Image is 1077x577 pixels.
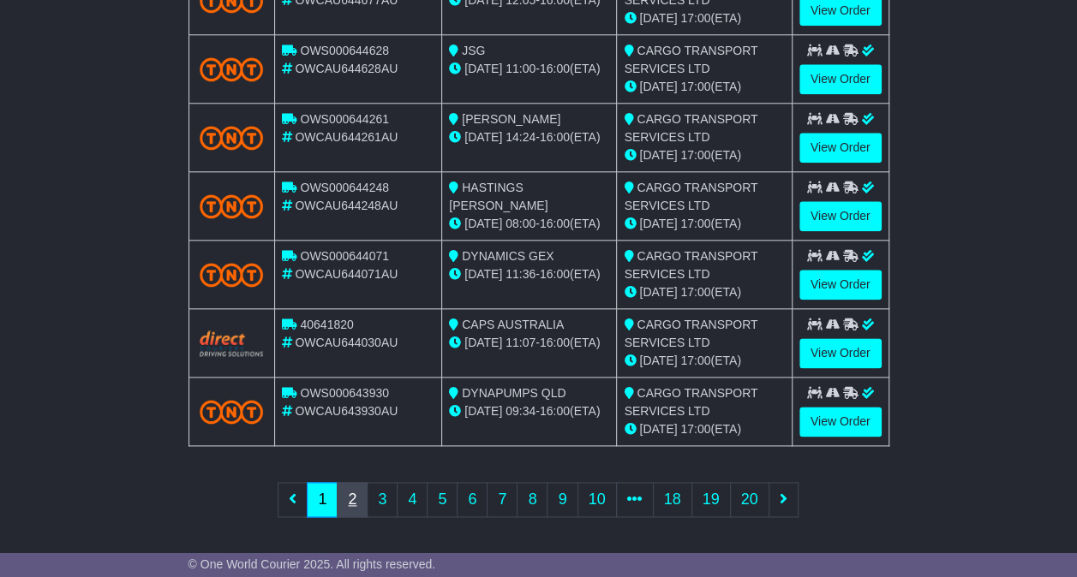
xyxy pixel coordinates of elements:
span: OWCAU644030AU [295,336,398,349]
img: TNT_Domestic.png [200,263,264,286]
a: 19 [691,482,731,517]
a: 1 [307,482,338,517]
a: View Order [799,201,882,231]
span: [DATE] [464,404,502,418]
span: © One World Courier 2025. All rights reserved. [188,557,436,571]
span: 11:00 [506,62,536,75]
a: View Order [799,338,882,368]
span: [DATE] [639,80,677,93]
span: OWS000644628 [300,44,389,57]
a: View Order [799,270,882,300]
span: 17:00 [680,11,710,25]
img: TNT_Domestic.png [200,194,264,217]
span: 14:24 [506,130,536,144]
div: - (ETA) [449,60,609,78]
a: 7 [487,482,518,517]
div: (ETA) [624,352,784,370]
span: [DATE] [464,217,502,230]
span: 16:00 [540,336,570,349]
span: 40641820 [300,318,353,331]
span: CARGO TRANSPORT SERVICES LTD [624,249,757,281]
a: 10 [577,482,617,517]
span: 11:36 [506,267,536,281]
span: [DATE] [639,354,677,367]
a: 5 [427,482,458,517]
span: 17:00 [680,354,710,367]
span: HASTINGS [PERSON_NAME] [449,181,547,212]
a: 3 [367,482,398,517]
span: OWCAU644628AU [295,62,398,75]
a: View Order [799,407,882,437]
span: [DATE] [464,267,502,281]
span: DYNAMICS GEX [462,249,553,263]
div: - (ETA) [449,215,609,233]
span: 08:00 [506,217,536,230]
div: - (ETA) [449,334,609,352]
span: OWCAU643930AU [295,404,398,418]
span: 17:00 [680,217,710,230]
div: - (ETA) [449,265,609,283]
div: (ETA) [624,9,784,27]
span: OWS000644261 [300,112,389,126]
span: [DATE] [639,217,677,230]
span: [DATE] [464,130,502,144]
span: OWCAU644261AU [295,130,398,144]
span: 17:00 [680,148,710,162]
a: 6 [457,482,488,517]
div: - (ETA) [449,402,609,420]
div: (ETA) [624,420,784,438]
span: 16:00 [540,130,570,144]
span: CARGO TRANSPORT SERVICES LTD [624,386,757,418]
span: OWS000644071 [300,249,389,263]
span: 16:00 [540,217,570,230]
a: View Order [799,133,882,163]
a: 18 [653,482,692,517]
span: [DATE] [464,336,502,349]
span: 17:00 [680,80,710,93]
span: [DATE] [464,62,502,75]
div: (ETA) [624,78,784,96]
span: 09:34 [506,404,536,418]
span: OWCAU644248AU [295,199,398,212]
div: - (ETA) [449,128,609,146]
span: OWS000643930 [300,386,389,400]
img: Direct.png [200,330,264,356]
span: 17:00 [680,422,710,436]
span: 16:00 [540,404,570,418]
span: CAPS AUSTRALIA [462,318,564,331]
div: (ETA) [624,215,784,233]
span: CARGO TRANSPORT SERVICES LTD [624,181,757,212]
span: [DATE] [639,11,677,25]
img: TNT_Domestic.png [200,400,264,423]
span: JSG [462,44,485,57]
span: OWS000644248 [300,181,389,194]
div: (ETA) [624,283,784,301]
span: [PERSON_NAME] [462,112,560,126]
a: View Order [799,64,882,94]
span: [DATE] [639,285,677,299]
span: [DATE] [639,422,677,436]
span: CARGO TRANSPORT SERVICES LTD [624,112,757,144]
span: DYNAPUMPS QLD [462,386,565,400]
a: 9 [547,482,577,517]
span: OWCAU644071AU [295,267,398,281]
span: 16:00 [540,62,570,75]
span: CARGO TRANSPORT SERVICES LTD [624,44,757,75]
a: 4 [397,482,428,517]
span: CARGO TRANSPORT SERVICES LTD [624,318,757,349]
span: 17:00 [680,285,710,299]
a: 2 [337,482,368,517]
a: 20 [730,482,769,517]
span: 16:00 [540,267,570,281]
img: TNT_Domestic.png [200,126,264,149]
div: (ETA) [624,146,784,164]
span: [DATE] [639,148,677,162]
a: 8 [517,482,547,517]
span: 11:07 [506,336,536,349]
img: TNT_Domestic.png [200,57,264,80]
